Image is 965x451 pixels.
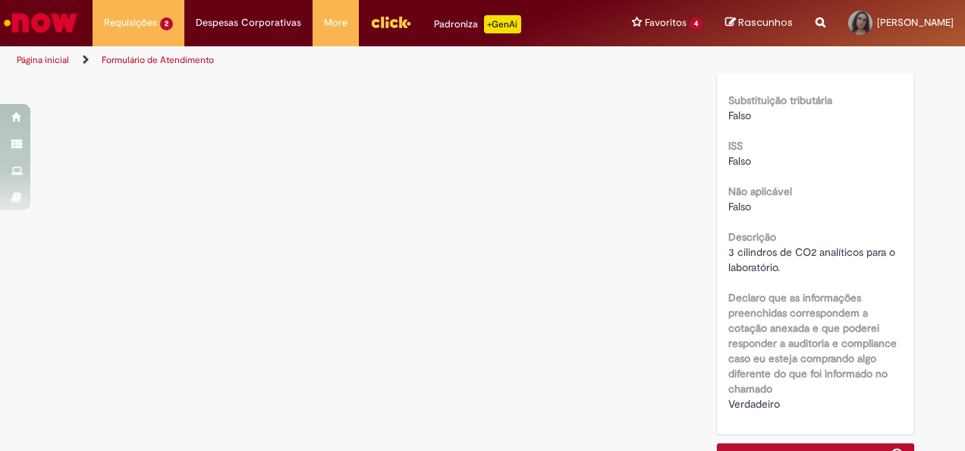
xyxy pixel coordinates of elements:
[324,15,347,30] span: More
[877,16,954,29] span: [PERSON_NAME]
[728,291,897,396] b: Declaro que as informações preenchidas correspondem a cotação anexada e que poderei responder a a...
[728,184,792,198] b: Não aplicável
[196,15,301,30] span: Despesas Corporativas
[728,93,832,107] b: Substituição tributária
[728,139,743,153] b: ISS
[645,15,687,30] span: Favoritos
[728,245,898,274] span: 3 cilindros de CO2 analíticos para o laboratório.
[738,15,793,30] span: Rascunhos
[484,15,521,33] p: +GenAi
[728,230,776,244] b: Descrição
[725,16,793,30] a: Rascunhos
[2,8,80,38] img: ServiceNow
[728,200,751,213] span: Falso
[17,54,69,66] a: Página inicial
[690,17,703,30] span: 4
[728,154,751,168] span: Falso
[102,54,214,66] a: Formulário de Atendimento
[434,15,521,33] div: Padroniza
[104,15,157,30] span: Requisições
[160,17,173,30] span: 2
[728,397,780,411] span: Verdadeiro
[370,11,411,33] img: click_logo_yellow_360x200.png
[11,46,632,74] ul: Trilhas de página
[728,109,751,122] span: Falso
[728,63,751,77] span: Falso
